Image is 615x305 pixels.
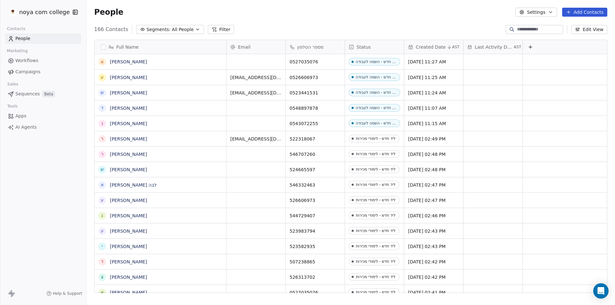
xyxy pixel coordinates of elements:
div: ע [101,228,104,234]
div: ליד חדש - השמה לעבודה [356,90,396,95]
span: 546332463 [290,182,341,188]
span: [DATE] 02:42 PM [408,259,459,265]
span: Tools [4,101,20,111]
span: [DATE] 02:47 PM [408,197,459,204]
span: [DATE] 02:43 PM [408,243,459,250]
span: [DATE] 11:25 AM [408,74,459,81]
div: ליד חדש - לימודי מכירות [356,182,396,187]
span: AI Agents [15,124,37,131]
span: [DATE] 02:46 PM [408,213,459,219]
a: [PERSON_NAME] [110,198,147,203]
div: י [102,243,102,250]
span: People [94,7,123,17]
span: noya com college [19,8,70,16]
button: Filter [208,25,234,34]
span: 0527035076 [290,59,341,65]
a: [PERSON_NAME] [110,244,147,249]
div: grid [94,54,226,293]
div: ע [101,74,104,81]
span: AST [452,44,459,50]
span: 0527035076 [290,289,341,296]
div: א [101,289,103,296]
span: Beta [42,91,55,97]
span: 544729407 [290,213,341,219]
span: מספר הטלפון [297,44,324,50]
a: SequencesBeta [5,89,81,99]
span: 166 Contacts [94,26,128,33]
span: AST [514,44,521,50]
span: Created Date [416,44,446,50]
a: [PERSON_NAME] [110,167,147,172]
a: Apps [5,111,81,121]
span: 0526606973 [290,74,341,81]
a: Campaigns [5,67,81,77]
div: ליד חדש - לימודי מכירות [356,152,396,156]
span: Sales [4,79,21,89]
span: 0548897878 [290,105,341,111]
a: Help & Support [46,291,82,296]
span: 523983794 [290,228,341,234]
a: [PERSON_NAME] [110,59,147,64]
div: ש [101,89,104,96]
span: Campaigns [15,68,40,75]
span: [DATE] 02:48 PM [408,151,459,157]
a: [PERSON_NAME] לבה [110,182,157,188]
div: ליד חדש - לימודי מכירות [356,229,396,233]
span: 507238865 [290,259,341,265]
div: ליד חדש - לימודי מכירות [356,213,396,218]
span: Marketing [4,46,30,56]
div: ליד חדש - לימודי מכירות [356,275,396,279]
div: ליד חדש - השמה לעבודה [356,106,396,110]
span: [EMAIL_ADDRESS][DOMAIN_NAME] [230,90,282,96]
span: 546707260 [290,151,341,157]
span: Contacts [4,24,28,34]
span: [DATE] 11:15 AM [408,120,459,127]
span: All People [172,26,193,33]
span: 526313702 [290,274,341,280]
span: [DATE] 02:42 PM [408,274,459,280]
a: [PERSON_NAME] [110,75,147,80]
div: ע [101,197,104,204]
span: [DATE] 02:47 PM [408,182,459,188]
div: ליד חדש - לימודי מכירות [356,198,396,202]
a: [PERSON_NAME] [110,90,147,95]
div: Status [345,40,404,54]
div: ליד חדש - לימודי מכירות [356,167,396,172]
a: [PERSON_NAME] [110,136,147,141]
div: ד [101,105,103,111]
span: [EMAIL_ADDRESS][DOMAIN_NAME] [230,74,282,81]
div: ש [101,166,104,173]
img: %C3%97%C2%9C%C3%97%C2%95%C3%97%C2%92%C3%97%C2%95%20%C3%97%C2%9E%C3%97%C2%9B%C3%97%C2%9C%C3%97%C2%... [9,8,17,16]
div: נ [101,120,103,127]
a: Workflows [5,55,81,66]
div: ר [101,135,103,142]
span: Segments: [146,26,170,33]
div: ליד חדש - השמה לעבודה [356,121,396,125]
div: Created DateAST [404,40,463,54]
div: Full Name [94,40,226,54]
button: Add Contacts [562,8,607,17]
a: [PERSON_NAME] [110,290,147,295]
span: [DATE] 02:48 PM [408,166,459,173]
button: noya com college [8,7,68,18]
span: 526606973 [290,197,341,204]
button: Edit View [571,25,607,34]
a: [PERSON_NAME] [110,259,147,264]
div: צ [101,274,103,280]
span: [EMAIL_ADDRESS][DOMAIN_NAME] [230,136,282,142]
span: Sequences [15,91,40,97]
div: ליד חדש - השמה לעבודה [356,75,396,79]
span: Status [357,44,371,50]
span: [DATE] 02:49 PM [408,136,459,142]
span: Last Activity Date [475,44,512,50]
a: People [5,33,81,44]
span: 0523441531 [290,90,341,96]
div: א [101,59,103,65]
a: AI Agents [5,122,81,132]
a: [PERSON_NAME] [110,275,147,280]
a: [PERSON_NAME] [110,106,147,111]
a: [PERSON_NAME] [110,152,147,157]
button: Settings [515,8,557,17]
span: [DATE] 02:41 PM [408,289,459,296]
div: ד [101,258,103,265]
